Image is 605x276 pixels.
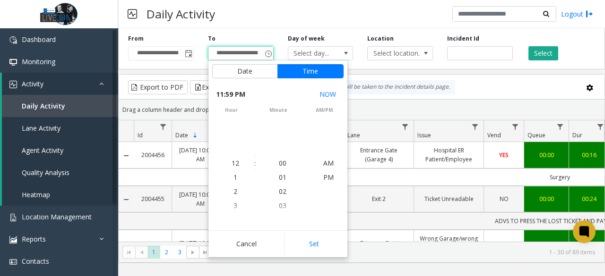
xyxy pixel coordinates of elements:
button: Export to PDF [128,80,188,94]
a: Exit 2 [350,194,408,203]
a: 00:00 [530,194,563,203]
span: Toggle popup [183,47,193,60]
a: Ticket Unreadable [420,194,478,203]
a: Entrance Gate (Garage 4) [350,146,408,164]
h3: Daily Activity [142,2,220,25]
img: 'icon' [9,214,17,221]
img: 'icon' [9,36,17,44]
div: By clicking Incident row you will be taken to the incident details page. [258,80,455,94]
span: Go to the next page [186,246,199,259]
a: Lane Filter Menu [399,120,412,133]
a: [DATE] 10:08:37 AM [178,146,223,164]
span: 2 [233,187,237,196]
span: Toggle popup [263,47,273,60]
button: Set [284,234,344,254]
a: 2004455 [139,194,166,203]
span: 12 [232,159,239,167]
a: YES [490,151,518,159]
span: minute [256,107,302,114]
img: 'icon' [9,236,17,243]
a: [DATE] 10:07:47 AM [178,190,223,208]
span: Issue [417,131,431,139]
span: 01 [279,173,286,182]
span: 03 [279,201,286,210]
span: 00 [279,159,286,167]
span: hour [208,107,254,114]
span: 3 [233,201,237,210]
span: Id [138,131,143,139]
label: Location [367,34,394,43]
span: Quality Analysis [22,168,69,177]
img: 'icon' [9,59,17,66]
img: 'icon' [9,258,17,266]
button: Select now [316,86,340,103]
div: : [254,159,256,168]
span: Date [175,131,188,139]
div: Drag a column header and drop it here to group by that column [119,101,605,118]
span: NO [500,195,509,203]
span: Dashboard [22,35,56,44]
span: Page 2 [160,246,173,259]
a: Logout [561,9,593,19]
span: YES [499,151,509,159]
span: Queue [527,131,545,139]
span: 1 [233,173,237,182]
img: 'icon' [9,81,17,88]
a: Vend Filter Menu [509,120,522,133]
span: Activity [22,79,43,88]
a: Id Filter Menu [157,120,170,133]
label: Day of week [288,34,325,43]
a: 00:16 [575,151,603,159]
button: Time tab [277,64,344,78]
span: Lane Activity [22,124,60,133]
a: NO [490,194,518,203]
a: Activity [2,73,118,95]
span: Contacts [22,257,49,266]
kendo-pager-info: 1 - 30 of 89 items [217,248,595,256]
span: Monitoring [22,57,55,66]
a: [DATE] 10:05:44 AM [178,239,223,257]
a: Agent Activity [2,139,118,161]
label: Incident Id [447,34,479,43]
span: 11:59 PM [216,88,245,101]
button: Select [528,46,558,60]
label: From [128,34,144,43]
span: Page 1 [147,246,160,259]
span: Select day... [288,47,340,60]
span: Go to the next page [189,249,197,256]
img: pageIcon [128,2,137,25]
span: Location Management [22,212,92,221]
a: Entrance Gate (Garage 4) [350,239,408,257]
a: Heatmap [2,184,118,206]
button: Date tab [212,64,278,78]
button: Export to Excel [190,80,252,94]
a: 2004456 [139,151,166,159]
a: Queue Filter Menu [554,120,567,133]
a: Wrong Garage/wrong number/oversizd vehicle [420,234,478,261]
a: Issue Filter Menu [469,120,482,133]
a: Collapse Details [119,196,134,203]
a: 00:24 [575,194,603,203]
a: Daily Activity [2,95,118,117]
span: Lane [347,131,360,139]
label: To [208,34,216,43]
span: Daily Activity [22,101,65,110]
a: 00:00 [530,151,563,159]
span: PM [323,173,334,182]
a: Lane Activity [2,117,118,139]
button: Cancel [212,234,282,254]
span: AM/PM [302,107,347,114]
span: Agent Activity [22,146,63,155]
span: Dur [572,131,582,139]
div: Data table [119,120,605,242]
span: Page 3 [173,246,186,259]
a: Quality Analysis [2,161,118,184]
span: Reports [22,234,46,243]
img: logout [586,9,593,19]
span: Go to the last page [199,246,212,259]
a: Hospital ER Patient/Employee [420,146,478,164]
span: AM [323,159,334,167]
